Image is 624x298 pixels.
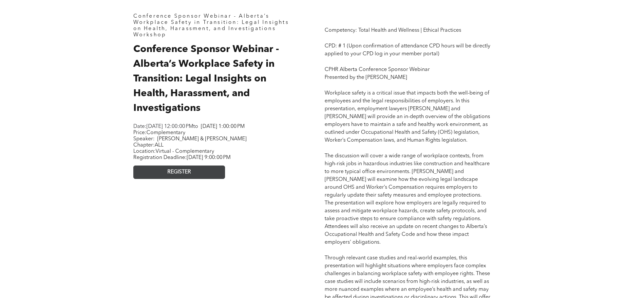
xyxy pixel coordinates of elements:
[155,143,163,148] span: ALL
[156,149,214,154] span: Virtual - Complementary
[133,14,289,31] span: Conference Sponsor Webinar - Alberta’s Workplace Safety in Transition: Legal Insights on Health, ...
[146,130,185,135] span: Complementary
[167,169,191,175] span: REGISTER
[133,44,279,113] span: Conference Sponsor Webinar - Alberta’s Workplace Safety in Transition: Legal Insights on Health, ...
[133,143,163,148] span: Chapter:
[133,130,185,135] span: Price:
[187,155,231,160] span: [DATE] 9:00:00 PM
[146,124,193,129] span: [DATE] 12:00:00 PM
[133,166,225,179] a: REGISTER
[157,136,247,142] span: [PERSON_NAME] & [PERSON_NAME]
[201,124,245,129] span: [DATE] 1:00:00 PM
[133,149,231,160] span: Location: Registration Deadline:
[133,136,155,142] span: Speaker:
[133,124,198,129] span: Date: to
[133,32,166,38] span: Workshop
